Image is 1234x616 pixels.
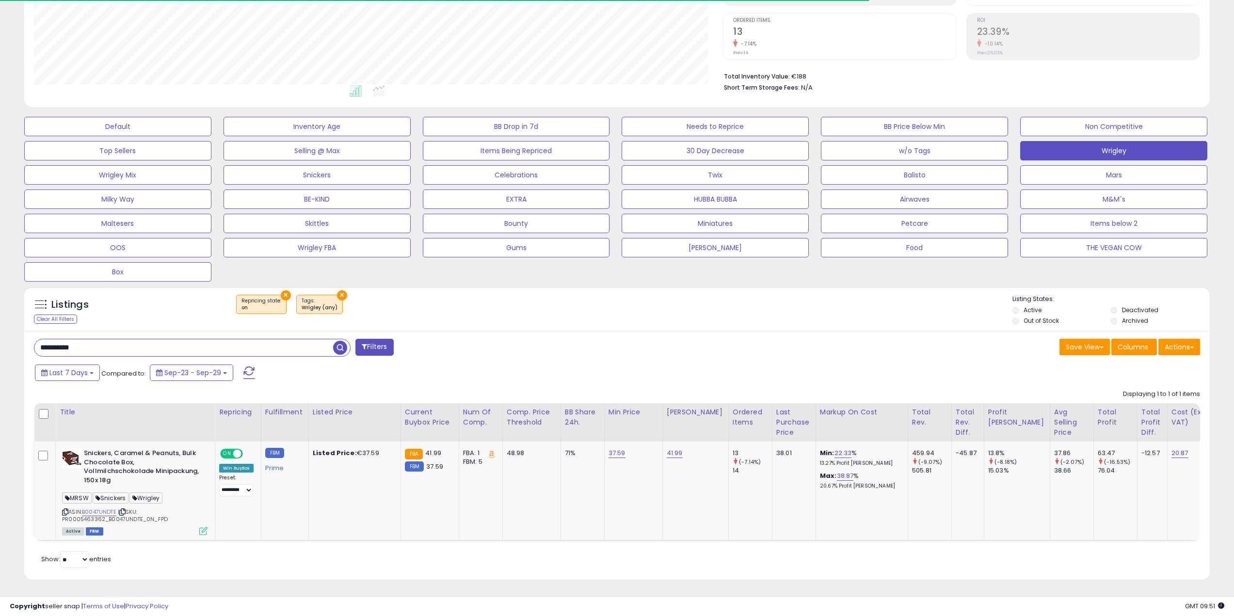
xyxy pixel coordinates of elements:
[622,165,809,185] button: Twix
[1141,407,1163,438] div: Total Profit Diff.
[265,448,284,458] small: FBM
[219,464,254,473] div: Win BuyBox
[62,492,92,504] span: MRSW
[565,449,597,458] div: 71%
[224,238,411,257] button: Wrigley FBA
[1054,466,1093,475] div: 38.66
[622,117,809,136] button: Needs to Reprice
[24,141,211,160] button: Top Sellers
[62,527,84,536] span: All listings currently available for purchase on Amazon
[622,141,809,160] button: 30 Day Decrease
[60,407,211,417] div: Title
[463,449,495,458] div: FBA: 1
[1158,339,1200,355] button: Actions
[918,458,942,466] small: (-9.07%)
[224,117,411,136] button: Inventory Age
[733,26,956,39] h2: 13
[837,471,854,481] a: 38.87
[820,471,837,480] b: Max:
[313,407,397,417] div: Listed Price
[86,527,103,536] span: FBM
[622,238,809,257] button: [PERSON_NAME]
[1020,214,1207,233] button: Items below 2
[1171,407,1221,427] div: Cost (Exc. VAT)
[423,165,610,185] button: Celebrations
[733,407,768,427] div: Ordered Items
[221,450,233,458] span: ON
[821,238,1008,257] button: Food
[994,458,1017,466] small: (-8.18%)
[1185,601,1224,611] span: 2025-10-7 09:51 GMT
[1122,316,1148,325] label: Archived
[265,460,301,472] div: Prime
[224,214,411,233] button: Skittles
[1012,295,1210,304] p: Listing States:
[507,449,553,458] div: 48.98
[241,304,281,311] div: on
[265,407,304,417] div: Fulfillment
[49,368,88,378] span: Last 7 Days
[423,141,610,160] button: Items Being Repriced
[776,449,808,458] div: 38.01
[405,461,424,472] small: FBM
[565,407,600,427] div: BB Share 24h.
[977,18,1200,23] span: ROI
[1059,339,1110,355] button: Save View
[1122,306,1158,314] label: Deactivated
[667,407,724,417] div: [PERSON_NAME]
[1123,390,1200,399] div: Displaying 1 to 1 of 1 items
[1141,449,1160,458] div: -12.57
[733,449,772,458] div: 13
[820,449,900,467] div: %
[820,483,900,490] p: 20.67% Profit [PERSON_NAME]
[912,449,951,458] div: 459.94
[609,448,625,458] a: 37.59
[1054,449,1093,458] div: 37.86
[423,238,610,257] button: Gums
[423,117,610,136] button: BB Drop in 7d
[801,83,813,92] span: N/A
[1118,342,1148,352] span: Columns
[425,448,441,458] span: 41.99
[1098,407,1133,427] div: Total Profit
[622,214,809,233] button: Miniatures
[981,40,1003,47] small: -10.14%
[1111,339,1157,355] button: Columns
[35,364,100,381] button: Last 7 Days
[463,407,498,427] div: Num of Comp.
[426,462,443,471] span: 37.59
[733,18,956,23] span: Ordered Items
[609,407,658,417] div: Min Price
[1054,407,1090,438] div: Avg Selling Price
[820,448,834,458] b: Min:
[1098,466,1137,475] div: 76.04
[956,407,980,438] div: Total Rev. Diff.
[733,50,748,56] small: Prev: 14
[423,190,610,209] button: EXTRA
[224,190,411,209] button: BE-KIND
[724,72,790,80] b: Total Inventory Value:
[667,448,683,458] a: 41.99
[834,448,852,458] a: 22.33
[1020,141,1207,160] button: Wrigley
[24,165,211,185] button: Wrigley Mix
[622,190,809,209] button: HUBBA BUBBA
[1024,306,1042,314] label: Active
[101,369,146,378] span: Compared to:
[821,141,1008,160] button: w/o Tags
[821,190,1008,209] button: Airwaves
[821,214,1008,233] button: Petcare
[62,508,168,522] span: | SKU: PR0005463362_B0047UNDTE_0N_FPD
[219,407,257,417] div: Repricing
[912,407,947,427] div: Total Rev.
[1104,458,1130,466] small: (-16.53%)
[956,449,977,458] div: -45.87
[977,26,1200,39] h2: 23.39%
[1020,117,1207,136] button: Non Competitive
[507,407,557,427] div: Comp. Price Threshold
[355,339,393,356] button: Filters
[988,466,1050,475] div: 15.03%
[24,238,211,257] button: OOS
[241,450,257,458] span: OFF
[126,601,168,611] a: Privacy Policy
